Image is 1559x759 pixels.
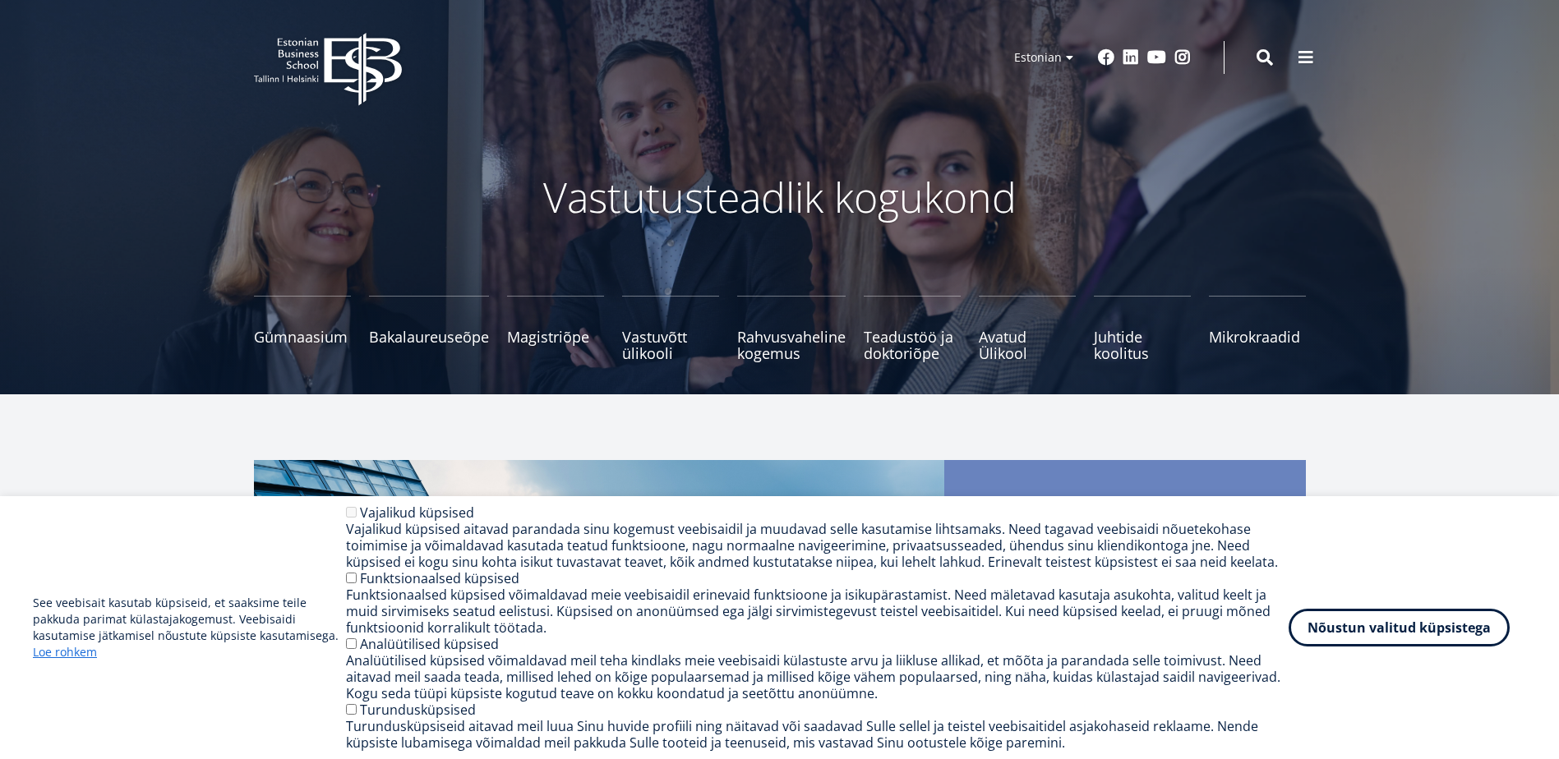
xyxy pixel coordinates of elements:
[1147,49,1166,66] a: Youtube
[507,296,604,361] a: Magistriõpe
[1094,296,1191,361] a: Juhtide koolitus
[346,718,1289,751] div: Turundusküpsiseid aitavad meil luua Sinu huvide profiili ning näitavad või saadavad Sulle sellel ...
[979,296,1076,361] a: Avatud Ülikool
[1094,329,1191,361] span: Juhtide koolitus
[254,329,351,345] span: Gümnaasium
[864,296,961,361] a: Teadustöö ja doktoriõpe
[360,701,476,719] label: Turundusküpsised
[346,652,1289,701] div: Analüütilised küpsised võimaldavad meil teha kindlaks meie veebisaidi külastuste arvu ja liikluse...
[737,329,846,361] span: Rahvusvaheline kogemus
[977,493,1273,547] span: Start ärimaailmas - Juhi oma
[1289,609,1510,646] button: Nõustun valitud küpsistega
[737,296,846,361] a: Rahvusvaheline kogemus
[33,644,97,660] a: Loe rohkem
[360,504,474,522] label: Vajalikud küpsised
[1174,49,1191,66] a: Instagram
[360,569,519,587] label: Funktsionaalsed küpsised
[360,635,499,653] label: Analüütilised küpsised
[979,329,1076,361] span: Avatud Ülikool
[1209,329,1306,345] span: Mikrokraadid
[346,521,1289,570] div: Vajalikud küpsised aitavad parandada sinu kogemust veebisaidil ja muudavad selle kasutamise lihts...
[622,329,719,361] span: Vastuvõtt ülikooli
[1209,296,1306,361] a: Mikrokraadid
[622,296,719,361] a: Vastuvõtt ülikooli
[344,172,1215,222] p: Vastutusteadlik kogukond
[33,595,346,660] p: See veebisait kasutab küpsiseid, et saaksime teile pakkuda parimat külastajakogemust. Veebisaidi ...
[369,329,489,345] span: Bakalaureuseõpe
[254,296,351,361] a: Gümnaasium
[1123,49,1139,66] a: Linkedin
[1098,49,1114,66] a: Facebook
[864,329,961,361] span: Teadustöö ja doktoriõpe
[369,296,489,361] a: Bakalaureuseõpe
[346,586,1289,636] div: Funktsionaalsed küpsised võimaldavad meie veebisaidil erinevaid funktsioone ja isikupärastamist. ...
[507,329,604,345] span: Magistriõpe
